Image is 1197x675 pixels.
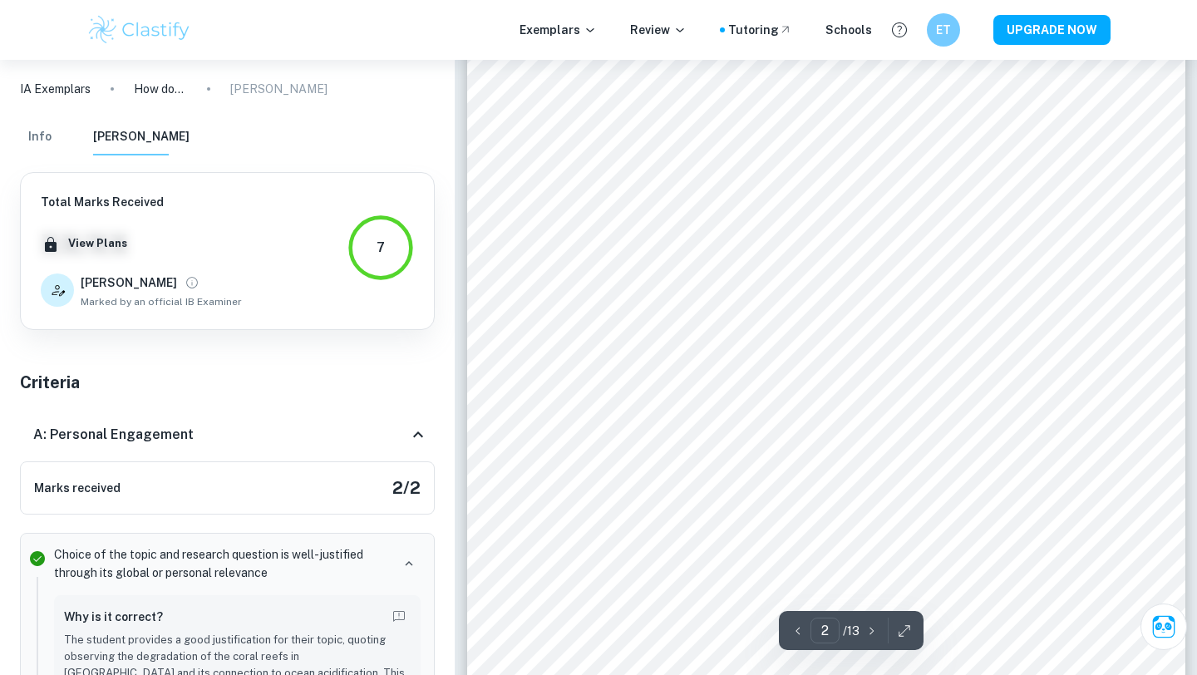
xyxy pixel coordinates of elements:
[86,13,192,47] img: Clastify logo
[41,193,242,211] h6: Total Marks Received
[387,605,411,628] button: Report mistake/confusion
[927,13,960,47] button: ET
[64,231,131,256] button: View Plans
[81,273,177,292] h6: [PERSON_NAME]
[20,408,435,461] div: A: Personal Engagement
[54,545,391,582] p: Choice of the topic and research question is well-justified through its global or personal relevance
[825,21,872,39] a: Schools
[20,80,91,98] a: IA Exemplars
[630,21,687,39] p: Review
[81,294,242,309] span: Marked by an official IB Examiner
[33,425,194,445] h6: A: Personal Engagement
[93,119,190,155] button: [PERSON_NAME]
[180,271,204,294] button: View full profile
[520,21,597,39] p: Exemplars
[230,80,328,98] p: [PERSON_NAME]
[993,15,1111,45] button: UPGRADE NOW
[885,16,914,44] button: Help and Feedback
[20,119,60,155] button: Info
[134,80,187,98] p: How does increasing the concentration of sulfuric acid (0.000 (control), 0.100, 0.200, 0.500, 0.7...
[392,475,421,500] h5: 2 / 2
[1140,604,1187,650] button: Ask Clai
[728,21,792,39] a: Tutoring
[27,549,47,569] svg: Correct
[377,238,385,258] div: 7
[934,21,953,39] h6: ET
[34,479,121,497] h6: Marks received
[64,608,163,626] h6: Why is it correct?
[20,370,435,395] h5: Criteria
[843,622,860,640] p: / 13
